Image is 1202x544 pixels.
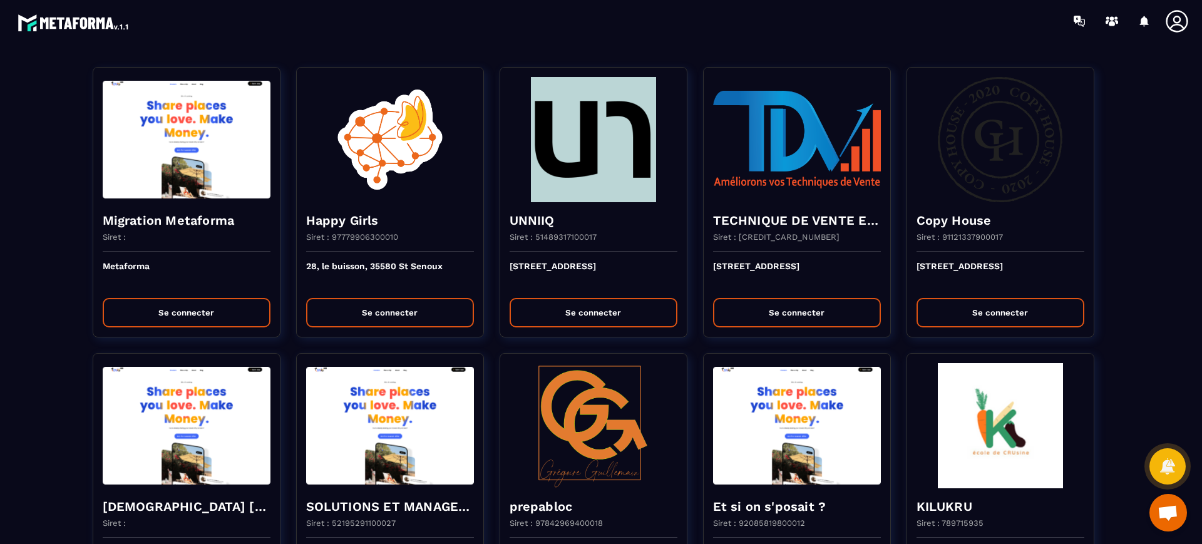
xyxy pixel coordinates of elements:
[713,363,881,488] img: funnel-background
[18,11,130,34] img: logo
[306,363,474,488] img: funnel-background
[306,212,474,229] h4: Happy Girls
[306,498,474,515] h4: SOLUTIONS ET MANAGERS
[917,518,984,528] p: Siret : 789715935
[510,212,677,229] h4: UNNIIQ
[917,298,1084,327] button: Se connecter
[306,232,398,242] p: Siret : 97779906300010
[917,363,1084,488] img: funnel-background
[917,77,1084,202] img: funnel-background
[103,363,270,488] img: funnel-background
[510,518,603,528] p: Siret : 97842969400018
[713,498,881,515] h4: Et si on s'posait ?
[306,261,474,289] p: 28, le buisson, 35580 St Senoux
[713,232,840,242] p: Siret : [CREDIT_CARD_NUMBER]
[510,232,597,242] p: Siret : 51489317100017
[917,212,1084,229] h4: Copy House
[103,298,270,327] button: Se connecter
[103,518,126,528] p: Siret :
[510,261,677,289] p: [STREET_ADDRESS]
[103,77,270,202] img: funnel-background
[713,77,881,202] img: funnel-background
[103,232,126,242] p: Siret :
[713,518,805,528] p: Siret : 92085819800012
[510,77,677,202] img: funnel-background
[510,363,677,488] img: funnel-background
[713,298,881,327] button: Se connecter
[103,212,270,229] h4: Migration Metaforma
[103,261,270,289] p: Metaforma
[713,212,881,229] h4: TECHNIQUE DE VENTE EDITION
[510,498,677,515] h4: prepabloc
[1149,494,1187,531] a: Ouvrir le chat
[510,298,677,327] button: Se connecter
[103,498,270,515] h4: [DEMOGRAPHIC_DATA] [GEOGRAPHIC_DATA]
[306,77,474,202] img: funnel-background
[917,498,1084,515] h4: KILUKRU
[306,518,396,528] p: Siret : 52195291100027
[917,261,1084,289] p: [STREET_ADDRESS]
[917,232,1003,242] p: Siret : 91121337900017
[306,298,474,327] button: Se connecter
[713,261,881,289] p: [STREET_ADDRESS]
